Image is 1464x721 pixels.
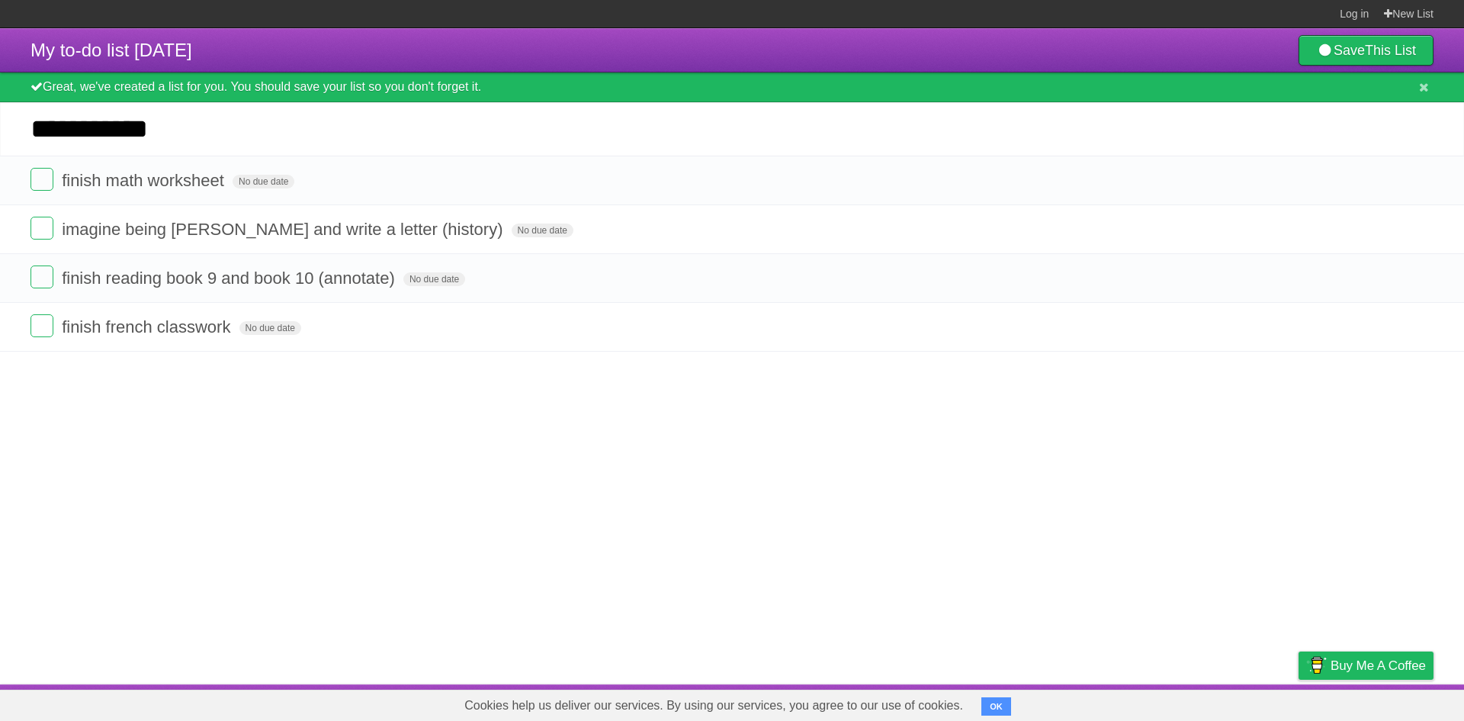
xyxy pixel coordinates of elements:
[30,266,53,288] label: Done
[981,697,1011,716] button: OK
[239,321,301,335] span: No due date
[1306,652,1327,678] img: Buy me a coffee
[62,317,234,336] span: finish french classwork
[1146,688,1208,717] a: Developers
[30,314,53,337] label: Done
[1299,652,1433,680] a: Buy me a coffee
[30,40,192,60] span: My to-do list [DATE]
[30,168,53,191] label: Done
[62,171,228,190] span: finish math worksheet
[62,220,506,239] span: imagine being [PERSON_NAME] and write a letter (history)
[1096,688,1128,717] a: About
[1337,688,1433,717] a: Suggest a feature
[449,690,978,721] span: Cookies help us deliver our services. By using our services, you agree to our use of cookies.
[233,175,294,188] span: No due date
[1365,43,1416,58] b: This List
[512,224,573,237] span: No due date
[1279,688,1318,717] a: Privacy
[1331,652,1426,679] span: Buy me a coffee
[403,272,465,286] span: No due date
[30,217,53,240] label: Done
[1227,688,1260,717] a: Terms
[62,269,399,288] span: finish reading book 9 and book 10 (annotate)
[1299,35,1433,66] a: SaveThis List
